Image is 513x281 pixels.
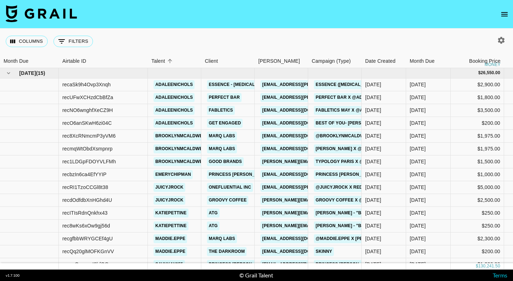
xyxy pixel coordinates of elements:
a: Marq Labs [207,132,237,140]
div: 5/13/2025 [365,132,381,139]
a: Fabletics [207,106,235,115]
a: @maddie.eppe x [PERSON_NAME] [DATE] [314,234,409,243]
a: brooklynmcaldwell [154,157,209,166]
a: Best of You- [PERSON_NAME] [314,119,386,128]
div: [PERSON_NAME] [258,54,300,68]
div: $250.00 [451,220,504,233]
a: Typology Paris x @brooklynmcaldwell [314,157,418,166]
div: rec8wKs6xOw9gj56d [62,222,110,229]
div: $250.00 [451,207,504,220]
div: May '25 [410,196,426,204]
a: [PERSON_NAME] x @brooklynmcaldwell collab [DATE] [314,144,451,153]
a: Princess [PERSON_NAME] x @emerychipman [DATE] [314,170,439,179]
a: [PERSON_NAME][EMAIL_ADDRESS][DOMAIN_NAME] [260,209,377,218]
a: juicyjrock [154,196,185,205]
div: © Grail Talent [239,272,273,279]
div: $1,975.00 [451,130,504,143]
div: recO6anSKwH6zi04C [62,119,112,127]
div: $1,200.00 [451,258,504,271]
a: [EMAIL_ADDRESS][DOMAIN_NAME] [260,260,340,269]
div: May '25 [410,107,426,114]
a: juicyjrock [154,183,185,192]
a: brooklynmcaldwell [154,132,209,140]
div: Date Created [365,54,395,68]
div: $2,300.00 [451,233,504,245]
div: May '25 [410,145,426,152]
a: brooklynmcaldwell [154,144,209,153]
div: 26,550.00 [481,70,500,76]
a: savykay055 [154,260,185,269]
div: May '25 [410,222,426,229]
a: [EMAIL_ADDRESS][DOMAIN_NAME] [260,170,340,179]
a: katiepettine [154,221,188,230]
a: Essence ([MEDICAL_DATA]) x @adaleenichols [DATE] [314,80,442,89]
a: Groovy Coffee x @juicyjrock [314,196,393,205]
div: Campaign (Type) [312,54,351,68]
a: [PERSON_NAME][EMAIL_ADDRESS][DOMAIN_NAME] [260,196,377,205]
a: katiepettine [154,209,188,218]
div: $ [476,263,478,269]
a: Princess [PERSON_NAME] USA [207,170,281,179]
div: Client [201,54,255,68]
div: 5/19/2025 [365,171,381,178]
a: skinny [314,247,334,256]
div: $1,800.00 [451,91,504,104]
button: Select columns [6,36,48,47]
div: $5,000.00 [451,181,504,194]
div: May '25 [410,184,426,191]
a: [EMAIL_ADDRESS][DOMAIN_NAME] [260,119,340,128]
a: Princess [PERSON_NAME] USA [207,260,281,269]
a: [EMAIL_ADDRESS][DOMAIN_NAME] [260,106,340,115]
a: maddie.eppe [154,234,187,243]
div: Month Due [406,54,451,68]
div: recQq20glMOFKGnVV [62,248,114,255]
a: adaleenichols [154,106,195,115]
div: 5/9/2025 [365,184,381,191]
div: 5/9/2025 [365,107,381,114]
div: Airtable ID [62,54,86,68]
div: Booker [255,54,308,68]
div: 5/9/2025 [365,94,381,101]
div: May '25 [410,94,426,101]
a: [EMAIL_ADDRESS][DOMAIN_NAME] [260,247,340,256]
a: [PERSON_NAME][EMAIL_ADDRESS][DOMAIN_NAME] [260,221,377,230]
div: Talent [151,54,165,68]
div: Talent [148,54,201,68]
a: [PERSON_NAME][EMAIL_ADDRESS][PERSON_NAME][DOMAIN_NAME] [260,157,413,166]
div: Campaign (Type) [308,54,362,68]
div: $2,500.00 [451,194,504,207]
a: Marq Labs [207,234,237,243]
a: ATG [207,209,219,218]
div: 5/30/2025 [365,145,381,152]
div: recdOdfdbXnHGhd4U [62,196,112,204]
div: recNO6wnghfXeCZ9H [62,107,113,114]
a: [EMAIL_ADDRESS][PERSON_NAME][PERSON_NAME][DOMAIN_NAME] [260,80,413,89]
div: recgfbbWRYGCEf4gU [62,235,113,242]
div: $1,000.00 [451,168,504,181]
div: recUFwXCHzdCbBfZa [62,94,113,101]
a: Get Engaged [207,119,243,128]
div: 5/9/2025 [365,158,381,165]
a: adaleenichols [154,119,195,128]
div: recmqWtObdXsmpnrp [62,145,113,152]
div: recRI1TzoCCGl8t38 [62,184,108,191]
a: [PERSON_NAME] - "Blessings" [314,209,387,218]
button: open drawer [497,7,512,21]
a: adaleenichols [154,93,195,102]
div: $200.00 [451,117,504,130]
span: ( 15 ) [36,70,45,77]
a: The Darkroom [207,247,247,256]
div: v 1.7.100 [6,273,20,278]
div: May '25 [410,209,426,216]
a: ATG [207,221,219,230]
a: Fabletics May x @adaleenichols [314,106,399,115]
div: $ [478,70,481,76]
a: [EMAIL_ADDRESS][PERSON_NAME][DOMAIN_NAME] [260,93,377,102]
div: recITIsRdnQnkhx43 [62,209,108,216]
button: hide children [4,68,14,78]
div: money [484,62,501,67]
div: May '25 [410,171,426,178]
div: Date Created [362,54,406,68]
div: May '25 [410,158,426,165]
img: Grail Talent [6,5,77,22]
